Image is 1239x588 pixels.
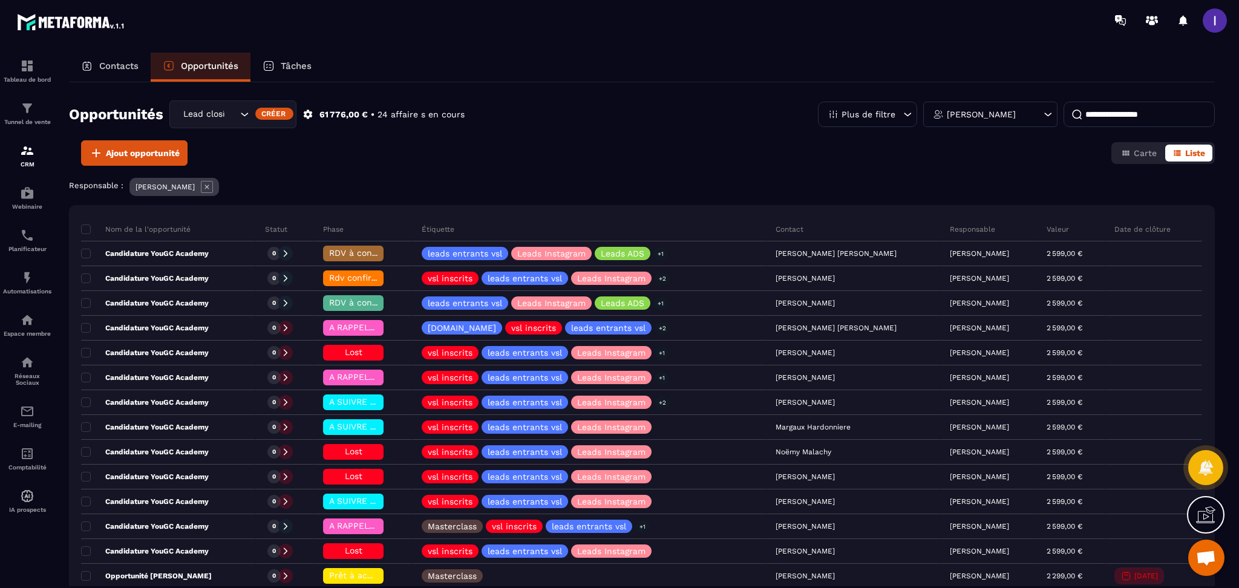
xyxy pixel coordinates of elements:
p: [PERSON_NAME] [950,398,1009,407]
p: Candidature YouGC Academy [81,348,209,358]
p: [PERSON_NAME] [950,249,1009,258]
button: Carte [1114,145,1164,162]
p: Opportunité [PERSON_NAME] [81,571,212,581]
a: automationsautomationsWebinaire [3,177,51,219]
p: 2 599,00 € [1047,274,1082,283]
h2: Opportunités [69,102,163,126]
p: Candidature YouGC Academy [81,546,209,556]
p: vsl inscrits [428,348,472,357]
p: Leads Instagram [577,398,646,407]
p: 2 599,00 € [1047,324,1082,332]
p: Candidature YouGC Academy [81,323,209,333]
p: Réseaux Sociaux [3,373,51,386]
p: vsl inscrits [428,398,472,407]
p: +2 [655,272,670,285]
p: [PERSON_NAME] [950,348,1009,357]
p: Contact [776,224,803,234]
img: formation [20,101,34,116]
p: Leads Instagram [577,274,646,283]
p: 0 [272,373,276,382]
p: vsl inscrits [428,373,472,382]
span: Prêt à acheter 🎰 [329,570,403,580]
p: Nom de la l'opportunité [81,224,191,234]
span: A RAPPELER/GHOST/NO SHOW✖️ [329,521,466,531]
p: Leads ADS [601,299,644,307]
a: formationformationTableau de bord [3,50,51,92]
span: Lost [345,347,362,357]
p: leads entrants vsl [488,398,562,407]
p: leads entrants vsl [552,522,626,531]
span: A SUIVRE ⏳ [329,422,381,431]
p: vsl inscrits [492,522,537,531]
a: Ouvrir le chat [1188,540,1224,576]
p: Candidature YouGC Academy [81,249,209,258]
p: 2 599,00 € [1047,299,1082,307]
p: Automatisations [3,288,51,295]
p: Leads Instagram [577,497,646,506]
span: Lost [345,546,362,555]
p: Masterclass [428,572,477,580]
p: Webinaire [3,203,51,210]
span: Ajout opportunité [106,147,180,159]
p: +1 [655,371,669,384]
span: Lost [345,471,362,481]
p: [PERSON_NAME] [950,324,1009,332]
p: vsl inscrits [428,547,472,555]
p: 61 776,00 € [319,109,368,120]
p: 2 599,00 € [1047,547,1082,555]
p: Leads Instagram [517,299,586,307]
p: [PERSON_NAME] [950,522,1009,531]
p: vsl inscrits [511,324,556,332]
img: scheduler [20,228,34,243]
p: [PERSON_NAME] [950,448,1009,456]
span: RDV à confimer ❓ [329,298,407,307]
p: Opportunités [181,60,238,71]
p: Contacts [99,60,139,71]
p: Valeur [1047,224,1069,234]
p: [DATE] [1134,572,1158,580]
p: +2 [655,322,670,335]
p: 0 [272,522,276,531]
a: automationsautomationsAutomatisations [3,261,51,304]
span: RDV à conf. A RAPPELER [329,248,431,258]
p: [PERSON_NAME] [136,183,195,191]
p: Tâches [281,60,312,71]
span: Liste [1185,148,1205,158]
p: 0 [272,249,276,258]
img: automations [20,186,34,200]
img: formation [20,59,34,73]
p: 0 [272,324,276,332]
p: 2 299,00 € [1047,572,1082,580]
p: 0 [272,348,276,357]
p: [PERSON_NAME] [950,572,1009,580]
img: automations [20,313,34,327]
span: A RAPPELER/GHOST/NO SHOW✖️ [329,372,466,382]
img: formation [20,143,34,158]
p: [PERSON_NAME] [950,547,1009,555]
span: A SUIVRE ⏳ [329,496,381,506]
p: vsl inscrits [428,274,472,283]
p: 0 [272,472,276,481]
p: +1 [655,347,669,359]
img: automations [20,270,34,285]
p: Candidature YouGC Academy [81,497,209,506]
p: 0 [272,572,276,580]
span: A SUIVRE ⏳ [329,397,381,407]
p: 0 [272,398,276,407]
p: [PERSON_NAME] [950,423,1009,431]
p: [PERSON_NAME] [950,299,1009,307]
p: 0 [272,547,276,555]
p: leads entrants vsl [488,373,562,382]
p: Masterclass [428,522,477,531]
img: social-network [20,355,34,370]
p: Candidature YouGC Academy [81,397,209,407]
p: 0 [272,423,276,431]
div: Créer [255,108,293,120]
p: 2 599,00 € [1047,522,1082,531]
p: leads entrants vsl [488,348,562,357]
p: Candidature YouGC Academy [81,422,209,432]
p: vsl inscrits [428,472,472,481]
p: leads entrants vsl [428,249,502,258]
p: vsl inscrits [428,497,472,506]
a: Opportunités [151,53,250,82]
